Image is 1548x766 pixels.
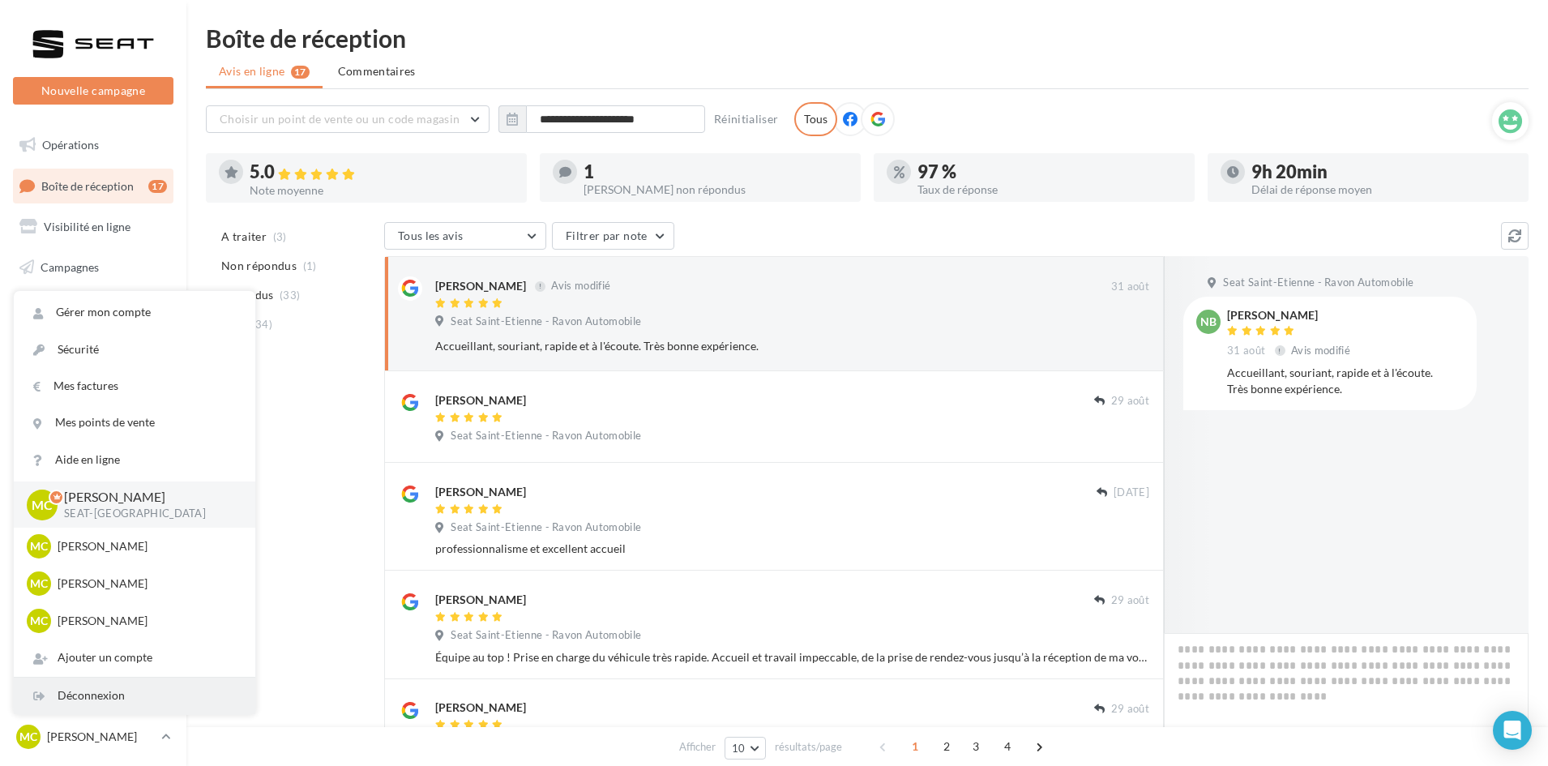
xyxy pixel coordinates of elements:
[1111,280,1149,294] span: 31 août
[58,538,236,554] p: [PERSON_NAME]
[435,700,526,716] div: [PERSON_NAME]
[148,180,167,193] div: 17
[14,332,255,368] a: Sécurité
[32,495,53,514] span: MC
[1227,365,1464,397] div: Accueillant, souriant, rapide et à l'écoute. Très bonne expérience.
[14,678,255,714] div: Déconnexion
[1251,163,1516,181] div: 9h 20min
[451,628,641,643] span: Seat Saint-Etienne - Ravon Automobile
[30,613,48,629] span: MC
[221,229,267,245] span: A traiter
[41,178,134,192] span: Boîte de réception
[14,404,255,441] a: Mes points de vente
[1291,344,1350,357] span: Avis modifié
[14,294,255,331] a: Gérer mon compte
[451,429,641,443] span: Seat Saint-Etienne - Ravon Automobile
[47,729,155,745] p: [PERSON_NAME]
[41,260,99,274] span: Campagnes
[1227,310,1353,321] div: [PERSON_NAME]
[732,742,746,755] span: 10
[10,412,177,460] a: PLV et print personnalisable
[435,649,1149,665] div: Équipe au top ! Prise en charge du véhicule très rapide. Accueil et travail impeccable, de la pri...
[206,105,490,133] button: Choisir un point de vente ou un code magasin
[435,592,526,608] div: [PERSON_NAME]
[1111,394,1149,409] span: 29 août
[338,63,416,79] span: Commentaires
[552,222,674,250] button: Filtrer par note
[13,77,173,105] button: Nouvelle campagne
[14,368,255,404] a: Mes factures
[1251,184,1516,195] div: Délai de réponse moyen
[10,169,177,203] a: Boîte de réception17
[42,138,99,152] span: Opérations
[220,112,460,126] span: Choisir un point de vente ou un code magasin
[1223,276,1413,290] span: Seat Saint-Etienne - Ravon Automobile
[902,734,928,760] span: 1
[398,229,464,242] span: Tous les avis
[435,541,1149,557] div: professionnalisme et excellent accueil
[10,331,177,365] a: Médiathèque
[10,291,177,325] a: Contacts
[58,576,236,592] p: [PERSON_NAME]
[708,109,785,129] button: Réinitialiser
[64,488,229,507] p: [PERSON_NAME]
[221,287,274,303] span: Répondus
[250,163,514,182] div: 5.0
[280,289,300,302] span: (33)
[14,442,255,478] a: Aide en ligne
[14,640,255,676] div: Ajouter un compte
[1200,314,1217,330] span: nb
[1111,593,1149,608] span: 29 août
[19,729,37,745] span: MC
[584,163,848,181] div: 1
[250,185,514,196] div: Note moyenne
[221,258,297,274] span: Non répondus
[994,734,1020,760] span: 4
[451,520,641,535] span: Seat Saint-Etienne - Ravon Automobile
[10,465,177,513] a: Campagnes DataOnDemand
[58,613,236,629] p: [PERSON_NAME]
[451,315,641,329] span: Seat Saint-Etienne - Ravon Automobile
[44,220,130,233] span: Visibilité en ligne
[30,538,48,554] span: MC
[10,128,177,162] a: Opérations
[435,392,526,409] div: [PERSON_NAME]
[794,102,837,136] div: Tous
[917,184,1182,195] div: Taux de réponse
[384,222,546,250] button: Tous les avis
[1227,344,1265,358] span: 31 août
[963,734,989,760] span: 3
[551,280,610,293] span: Avis modifié
[775,739,842,755] span: résultats/page
[679,739,716,755] span: Afficher
[725,737,766,760] button: 10
[584,184,848,195] div: [PERSON_NAME] non répondus
[273,230,287,243] span: (3)
[10,210,177,244] a: Visibilité en ligne
[10,250,177,285] a: Campagnes
[10,371,177,405] a: Calendrier
[435,278,526,294] div: [PERSON_NAME]
[435,484,526,500] div: [PERSON_NAME]
[934,734,960,760] span: 2
[13,721,173,752] a: MC [PERSON_NAME]
[206,26,1529,50] div: Boîte de réception
[1111,702,1149,717] span: 29 août
[1114,486,1149,500] span: [DATE]
[303,259,317,272] span: (1)
[30,576,48,592] span: MC
[917,163,1182,181] div: 97 %
[1493,711,1532,750] div: Open Intercom Messenger
[435,338,1044,354] div: Accueillant, souriant, rapide et à l'écoute. Très bonne expérience.
[64,507,229,521] p: SEAT-[GEOGRAPHIC_DATA]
